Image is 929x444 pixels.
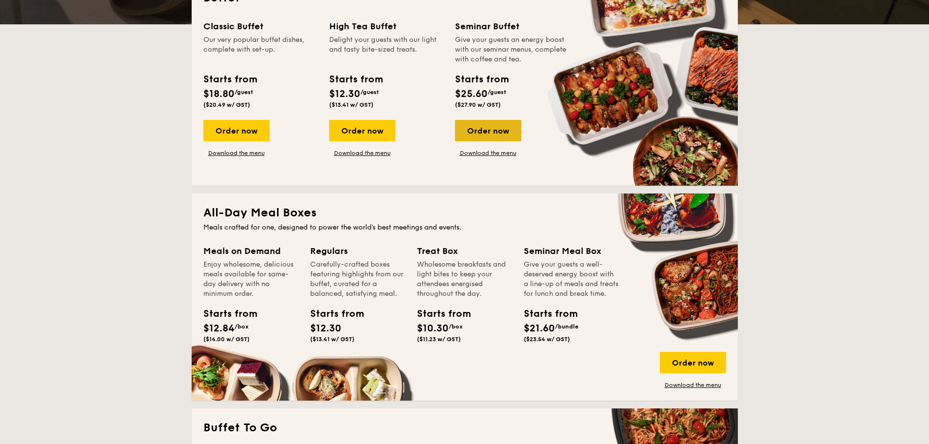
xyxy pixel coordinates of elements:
[235,89,253,96] span: /guest
[329,149,395,157] a: Download the menu
[455,101,501,108] span: ($27.90 w/ GST)
[203,244,298,258] div: Meals on Demand
[329,35,443,64] div: Delight your guests with our light and tasty bite-sized treats.
[449,323,463,330] span: /box
[455,120,521,141] div: Order now
[203,323,235,334] span: $12.84
[203,205,726,221] h2: All-Day Meal Boxes
[203,120,270,141] div: Order now
[555,323,578,330] span: /bundle
[310,323,341,334] span: $12.30
[488,89,506,96] span: /guest
[203,35,317,64] div: Our very popular buffet dishes, complete with set-up.
[203,336,250,343] span: ($14.00 w/ GST)
[524,336,570,343] span: ($23.54 w/ GST)
[235,323,249,330] span: /box
[310,336,355,343] span: ($13.41 w/ GST)
[524,260,619,299] div: Give your guests a well-deserved energy boost with a line-up of meals and treats for lunch and br...
[310,260,405,299] div: Carefully-crafted boxes featuring highlights from our buffet, curated for a balanced, satisfying ...
[417,307,461,321] div: Starts from
[329,88,360,100] span: $12.30
[417,336,461,343] span: ($11.23 w/ GST)
[360,89,379,96] span: /guest
[203,223,726,232] div: Meals crafted for one, designed to power the world's best meetings and events.
[455,72,508,87] div: Starts from
[203,260,298,299] div: Enjoy wholesome, delicious meals available for same-day delivery with no minimum order.
[310,244,405,258] div: Regulars
[329,19,443,33] div: High Tea Buffet
[417,260,512,299] div: Wholesome breakfasts and light bites to keep your attendees energised throughout the day.
[203,420,726,436] h2: Buffet To Go
[455,88,488,100] span: $25.60
[455,19,569,33] div: Seminar Buffet
[524,323,555,334] span: $21.60
[329,101,374,108] span: ($13.41 w/ GST)
[455,35,569,64] div: Give your guests an energy boost with our seminar menus, complete with coffee and tea.
[203,149,270,157] a: Download the menu
[203,307,247,321] div: Starts from
[524,244,619,258] div: Seminar Meal Box
[203,101,250,108] span: ($20.49 w/ GST)
[417,323,449,334] span: $10.30
[203,72,257,87] div: Starts from
[417,244,512,258] div: Treat Box
[660,352,726,373] div: Order now
[203,19,317,33] div: Classic Buffet
[329,72,382,87] div: Starts from
[660,381,726,389] a: Download the menu
[455,149,521,157] a: Download the menu
[310,307,354,321] div: Starts from
[329,120,395,141] div: Order now
[203,88,235,100] span: $18.80
[524,307,568,321] div: Starts from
